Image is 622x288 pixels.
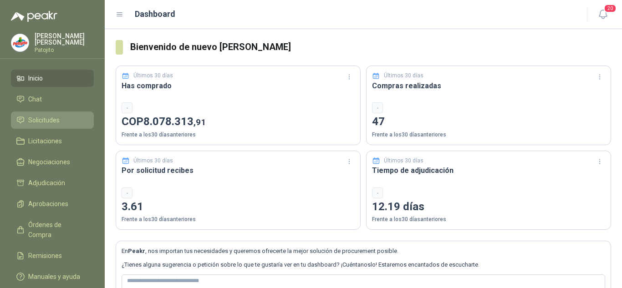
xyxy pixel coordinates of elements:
[372,80,605,91] h3: Compras realizadas
[11,34,29,51] img: Company Logo
[122,102,133,113] div: -
[122,215,355,224] p: Frente a los 30 días anteriores
[122,113,355,131] p: COP
[372,131,605,139] p: Frente a los 30 días anteriores
[372,113,605,131] p: 47
[372,198,605,216] p: 12.19 días
[11,91,94,108] a: Chat
[11,216,94,243] a: Órdenes de Compra
[372,165,605,176] h3: Tiempo de adjudicación
[28,199,68,209] span: Aprobaciones
[133,71,173,80] p: Últimos 30 días
[604,4,617,13] span: 20
[194,117,206,127] span: ,91
[28,136,62,146] span: Licitaciones
[122,131,355,139] p: Frente a los 30 días anteriores
[11,11,57,22] img: Logo peakr
[122,187,133,198] div: -
[28,73,43,83] span: Inicio
[122,80,355,91] h3: Has comprado
[35,47,94,53] p: Patojito
[135,8,175,20] h1: Dashboard
[28,251,62,261] span: Remisiones
[11,174,94,192] a: Adjudicación
[143,115,206,128] span: 8.078.313
[122,198,355,216] p: 3.61
[122,247,605,256] p: En , nos importan tus necesidades y queremos ofrecerte la mejor solución de procurement posible.
[11,268,94,285] a: Manuales y ayuda
[133,157,173,165] p: Últimos 30 días
[28,272,80,282] span: Manuales y ayuda
[384,71,423,80] p: Últimos 30 días
[130,40,611,54] h3: Bienvenido de nuevo [PERSON_NAME]
[35,33,94,45] p: [PERSON_NAME] [PERSON_NAME]
[122,165,355,176] h3: Por solicitud recibes
[11,70,94,87] a: Inicio
[372,215,605,224] p: Frente a los 30 días anteriores
[372,102,383,113] div: -
[11,195,94,212] a: Aprobaciones
[28,220,85,240] span: Órdenes de Compra
[28,115,60,125] span: Solicitudes
[122,260,605,269] p: ¿Tienes alguna sugerencia o petición sobre lo que te gustaría ver en tu dashboard? ¡Cuéntanoslo! ...
[595,6,611,23] button: 20
[11,247,94,264] a: Remisiones
[11,132,94,150] a: Licitaciones
[28,157,70,167] span: Negociaciones
[28,94,42,104] span: Chat
[28,178,65,188] span: Adjudicación
[372,187,383,198] div: -
[128,248,145,254] b: Peakr
[11,111,94,129] a: Solicitudes
[384,157,423,165] p: Últimos 30 días
[11,153,94,171] a: Negociaciones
